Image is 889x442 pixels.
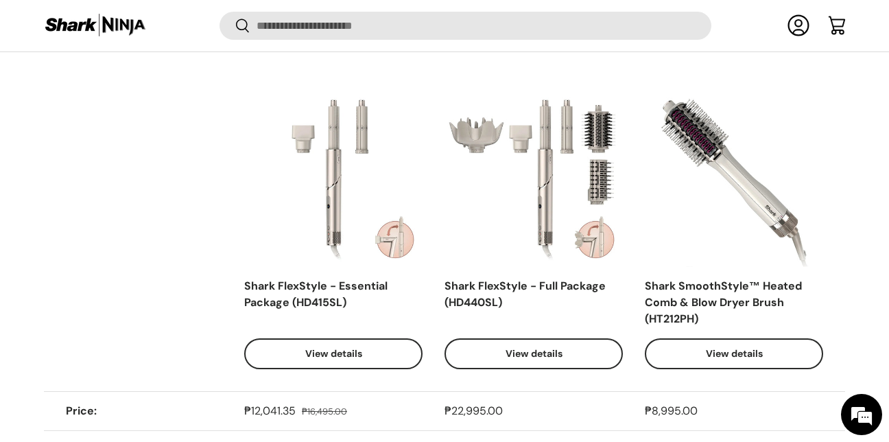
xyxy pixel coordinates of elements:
div: Minimize live chat window [225,7,258,40]
img: Shark Ninja Philippines [44,12,147,39]
a: View details [244,338,423,369]
a: View details [645,338,823,369]
a: View details [444,338,623,369]
strong: ₱22,995.00 [444,404,506,418]
s: ₱16,495.00 [302,406,347,417]
div: Shark FlexStyle - Essential Package (HD415SL) [244,278,423,327]
strong: ₱8,995.00 [645,404,701,418]
textarea: Type your message and hit 'Enter' [7,295,261,343]
div: Shark SmoothStyle™ Heated Comb & Blow Dryer Brush (HT212PH) [645,278,823,327]
span: We're online! [80,133,189,272]
img: shark-flexstyle-esential-package-what's-in-the-box-full-view-sharkninja-philippines [244,89,423,267]
div: Chat with us now [71,77,230,95]
strong: ₱12,041.35 [244,404,299,418]
th: Price [44,391,244,430]
div: Shark FlexStyle - Full Package (HD440SL) [444,278,623,327]
img: shark-flexstyle-full-package-what's-in-the-box-full-view-sharkninja-philippines [444,89,623,267]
